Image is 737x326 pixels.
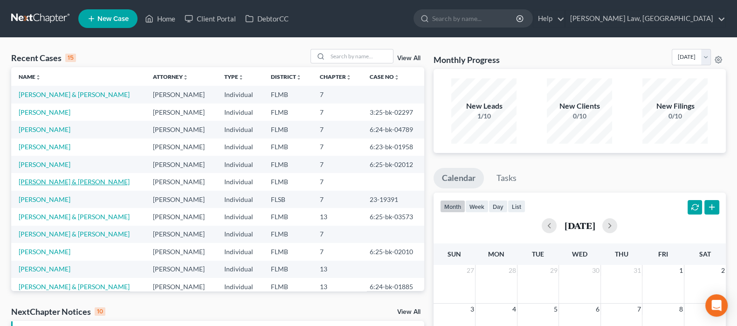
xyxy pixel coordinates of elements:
span: 2 [720,265,726,276]
button: list [508,200,525,213]
div: 0/10 [642,111,708,121]
a: [PERSON_NAME] & [PERSON_NAME] [19,90,130,98]
span: 3 [469,304,475,315]
a: Client Portal [180,10,241,27]
a: [PERSON_NAME] [19,125,70,133]
td: Individual [217,191,263,208]
i: unfold_more [393,75,399,80]
div: 0/10 [547,111,612,121]
i: unfold_more [238,75,244,80]
td: FLMB [263,278,312,295]
div: New Clients [547,101,612,111]
td: FLSB [263,191,312,208]
td: FLMB [263,243,312,260]
td: Individual [217,104,263,121]
h2: [DATE] [564,221,595,230]
a: Calendar [434,168,484,188]
span: 31 [633,265,642,276]
span: 1 [678,265,684,276]
span: New Case [97,15,129,22]
td: [PERSON_NAME] [145,121,217,138]
td: 7 [312,243,362,260]
div: 15 [65,54,76,62]
td: Individual [217,226,263,243]
span: 29 [549,265,558,276]
span: Sat [699,250,711,258]
td: Individual [217,243,263,260]
a: Districtunfold_more [271,73,302,80]
td: 13 [312,261,362,278]
input: Search by name... [328,49,393,63]
input: Search by name... [432,10,517,27]
a: [PERSON_NAME] & [PERSON_NAME] [19,283,130,291]
span: Thu [615,250,628,258]
h3: Monthly Progress [434,54,500,65]
a: Nameunfold_more [19,73,41,80]
a: Typeunfold_more [224,73,244,80]
td: [PERSON_NAME] [145,261,217,278]
td: [PERSON_NAME] [145,208,217,225]
td: 7 [312,121,362,138]
span: Wed [572,250,587,258]
td: 7 [312,191,362,208]
td: 6:25-bk-02012 [362,156,424,173]
td: [PERSON_NAME] [145,226,217,243]
a: View All [397,309,420,315]
td: FLMB [263,121,312,138]
i: unfold_more [183,75,188,80]
td: 13 [312,278,362,295]
td: 6:24-bk-04789 [362,121,424,138]
span: 7 [636,304,642,315]
span: 30 [591,265,600,276]
div: Open Intercom Messenger [705,294,728,317]
td: [PERSON_NAME] [145,278,217,295]
a: [PERSON_NAME] [19,160,70,168]
button: week [465,200,489,213]
span: 6 [595,304,600,315]
td: 7 [312,156,362,173]
td: Individual [217,278,263,295]
a: Tasks [488,168,525,188]
a: [PERSON_NAME] Law, [GEOGRAPHIC_DATA] [565,10,725,27]
span: Mon [488,250,504,258]
td: FLMB [263,208,312,225]
span: 5 [553,304,558,315]
div: Recent Cases [11,52,76,63]
span: 28 [508,265,517,276]
td: [PERSON_NAME] [145,243,217,260]
div: 1/10 [451,111,517,121]
a: Case Nounfold_more [369,73,399,80]
td: Individual [217,121,263,138]
td: FLMB [263,86,312,103]
a: [PERSON_NAME] [19,248,70,256]
td: Individual [217,139,263,156]
td: 7 [312,226,362,243]
div: 10 [95,307,105,316]
td: 23-19391 [362,191,424,208]
td: Individual [217,156,263,173]
div: New Filings [642,101,708,111]
td: 7 [312,86,362,103]
a: [PERSON_NAME] & [PERSON_NAME] [19,230,130,238]
td: FLMB [263,139,312,156]
td: 6:23-bk-01958 [362,139,424,156]
a: Chapterunfold_more [320,73,351,80]
td: 7 [312,104,362,121]
span: 4 [511,304,517,315]
td: FLMB [263,261,312,278]
div: New Leads [451,101,517,111]
td: Individual [217,86,263,103]
td: 6:25-bk-03573 [362,208,424,225]
a: Attorneyunfold_more [153,73,188,80]
a: Home [140,10,180,27]
td: [PERSON_NAME] [145,139,217,156]
a: [PERSON_NAME] [19,265,70,273]
td: 3:25-bk-02297 [362,104,424,121]
span: Sun [448,250,461,258]
td: FLMB [263,226,312,243]
i: unfold_more [296,75,302,80]
span: 27 [466,265,475,276]
a: DebtorCC [241,10,293,27]
td: [PERSON_NAME] [145,86,217,103]
div: NextChapter Notices [11,306,105,317]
